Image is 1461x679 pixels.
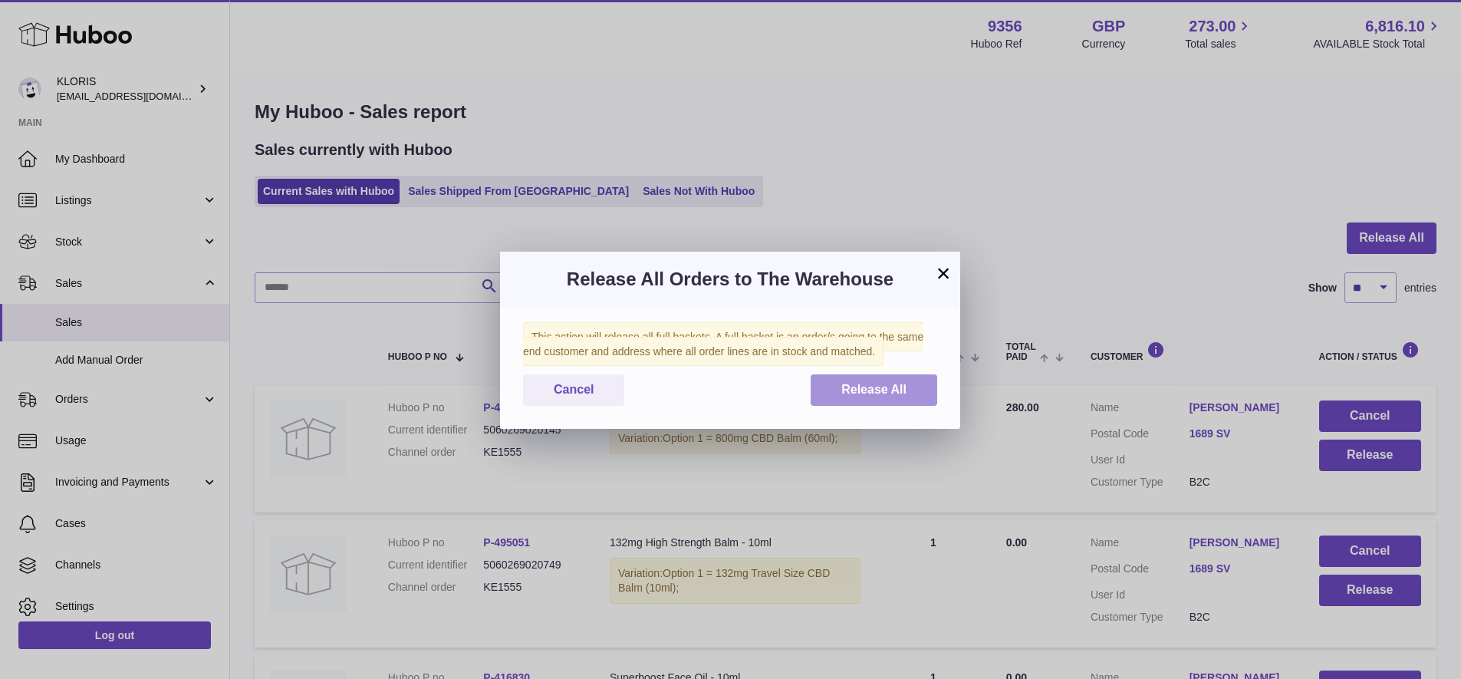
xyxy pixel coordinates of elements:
span: Release All [841,383,907,396]
button: Cancel [523,374,624,406]
button: × [934,264,953,282]
span: Cancel [554,383,594,396]
span: This action will release all full baskets. A full basket is an order/s going to the same end cust... [523,322,923,366]
button: Release All [811,374,937,406]
h3: Release All Orders to The Warehouse [523,267,937,292]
